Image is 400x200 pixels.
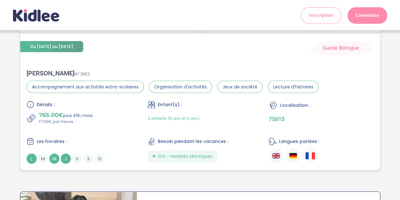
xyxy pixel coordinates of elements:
[39,111,93,118] p: pour 45h /mois
[301,7,341,24] a: Inscription
[289,152,297,159] img: Allemand
[323,44,359,51] span: Garde Bilingue
[20,41,83,52] span: Du [DATE] au [DATE]
[83,153,94,164] span: S
[158,138,228,145] span: Besoin pendant les vacances :
[61,153,71,164] span: J
[148,115,200,121] span: 2 enfants (6 ans et 2 ans)
[158,101,182,108] span: Enfant(s) :
[217,81,263,93] span: Jeux de société
[27,153,37,164] span: L
[272,152,280,159] img: Anglais
[37,138,67,145] span: Les horaires :
[39,118,93,125] p: 17.00€ par heure
[305,152,315,159] img: Français
[158,153,212,159] span: OUI - Horaires identiques
[348,7,387,24] a: Connexion
[49,153,59,164] span: M
[27,69,319,77] div: [PERSON_NAME]
[39,111,63,118] span: 765.00€
[72,153,82,164] span: V
[269,115,373,122] p: 75015
[37,101,55,108] span: Détails :
[280,102,310,108] span: Localisation :
[27,81,144,93] span: Accompagnement aux activités extra-scolaires
[95,153,105,164] span: D
[74,71,89,76] span: N° 3953
[279,138,319,145] span: Langues parlées :
[149,81,212,93] span: Organisation d'activités
[38,153,48,164] span: M
[268,81,319,93] span: Lecture d'histoires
